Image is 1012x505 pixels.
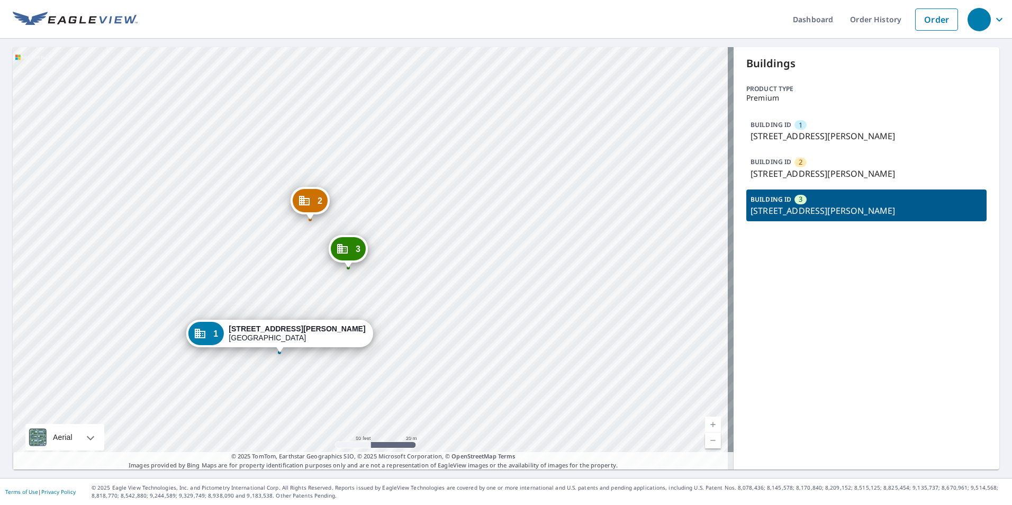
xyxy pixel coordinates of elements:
[799,120,802,130] span: 1
[231,452,516,461] span: © 2025 TomTom, Earthstar Geographics SIO, © 2025 Microsoft Corporation, ©
[13,12,138,28] img: EV Logo
[751,157,791,166] p: BUILDING ID
[751,167,982,180] p: [STREET_ADDRESS][PERSON_NAME]
[25,424,104,450] div: Aerial
[746,84,987,94] p: Product type
[751,120,791,129] p: BUILDING ID
[799,194,802,204] span: 3
[751,130,982,142] p: [STREET_ADDRESS][PERSON_NAME]
[746,56,987,71] p: Buildings
[229,324,365,333] strong: [STREET_ADDRESS][PERSON_NAME]
[41,488,76,495] a: Privacy Policy
[229,324,365,342] div: [GEOGRAPHIC_DATA]
[915,8,958,31] a: Order
[746,94,987,102] p: Premium
[13,452,734,470] p: Images provided by Bing Maps are for property identification purposes only and are not a represen...
[186,320,373,353] div: Dropped pin, building 1, Commercial property, 3805 Bates St Saint Louis, MO 63116
[50,424,76,450] div: Aerial
[751,204,982,217] p: [STREET_ADDRESS][PERSON_NAME]
[213,330,218,338] span: 1
[751,195,791,204] p: BUILDING ID
[5,489,76,495] p: |
[356,245,360,253] span: 3
[291,187,330,220] div: Dropped pin, building 2, Commercial property, 3806 Eiler St Saint Louis, MO 63116
[451,452,496,460] a: OpenStreetMap
[705,417,721,432] a: Current Level 19, Zoom In
[498,452,516,460] a: Terms
[329,235,368,268] div: Dropped pin, building 3, Commercial property, 3771 Eiler St Saint Louis, MO 63116
[5,488,38,495] a: Terms of Use
[318,197,322,205] span: 2
[705,432,721,448] a: Current Level 19, Zoom Out
[799,157,802,167] span: 2
[92,484,1007,500] p: © 2025 Eagle View Technologies, Inc. and Pictometry International Corp. All Rights Reserved. Repo...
